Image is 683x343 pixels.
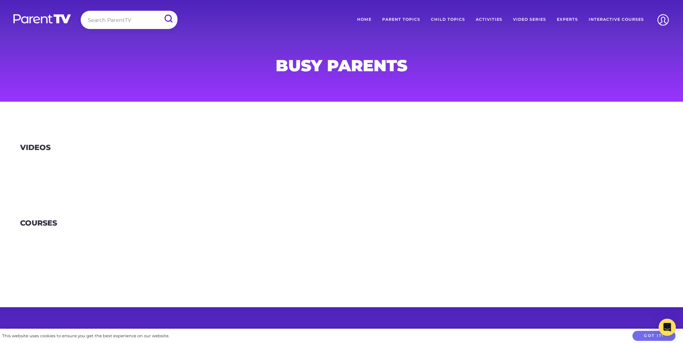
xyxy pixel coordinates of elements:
[551,11,583,29] a: Experts
[470,11,508,29] a: Activities
[159,11,177,27] input: Submit
[654,11,672,29] img: Account
[426,11,470,29] a: Child Topics
[632,331,675,341] button: Got it!
[377,11,426,29] a: Parent Topics
[2,332,169,340] div: This website uses cookies to ensure you get the best experience on our website.
[352,11,377,29] a: Home
[13,14,72,24] img: parenttv-logo-white.4c85aaf.svg
[81,11,177,29] input: Search ParentTV
[20,219,57,228] h3: Courses
[583,11,649,29] a: Interactive Courses
[169,58,514,73] h1: busy parents
[508,11,551,29] a: Video Series
[20,143,51,152] h3: Videos
[659,319,676,336] div: Open Intercom Messenger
